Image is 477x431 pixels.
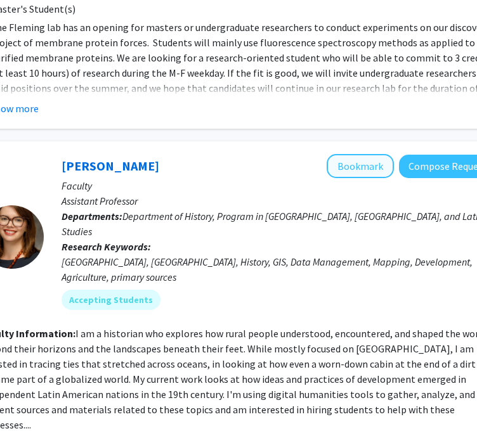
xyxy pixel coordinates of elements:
a: [PERSON_NAME] [62,158,159,174]
mat-chip: Accepting Students [62,290,160,310]
button: Add Casey Lurtz to Bookmarks [327,154,394,178]
b: Research Keywords: [62,240,151,253]
b: Departments: [62,210,122,222]
iframe: Chat [10,374,54,421]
